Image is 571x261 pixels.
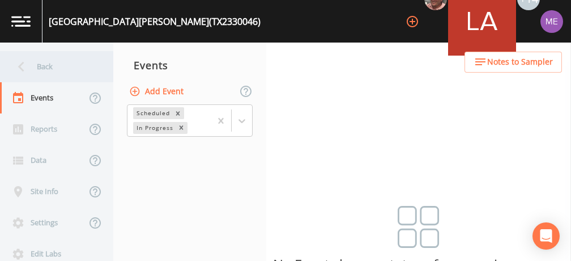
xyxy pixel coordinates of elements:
div: Open Intercom Messenger [532,222,560,250]
img: logo [11,16,31,27]
div: [GEOGRAPHIC_DATA][PERSON_NAME] (TX2330046) [49,15,261,28]
div: Remove In Progress [175,122,188,134]
div: In Progress [133,122,175,134]
div: Remove Scheduled [172,107,184,119]
img: svg%3e [398,206,440,248]
span: Notes to Sampler [487,55,553,69]
button: Notes to Sampler [465,52,562,73]
button: Add Event [127,81,188,102]
div: Scheduled [133,107,172,119]
div: Events [113,51,266,79]
img: d4d65db7c401dd99d63b7ad86343d265 [540,10,563,33]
